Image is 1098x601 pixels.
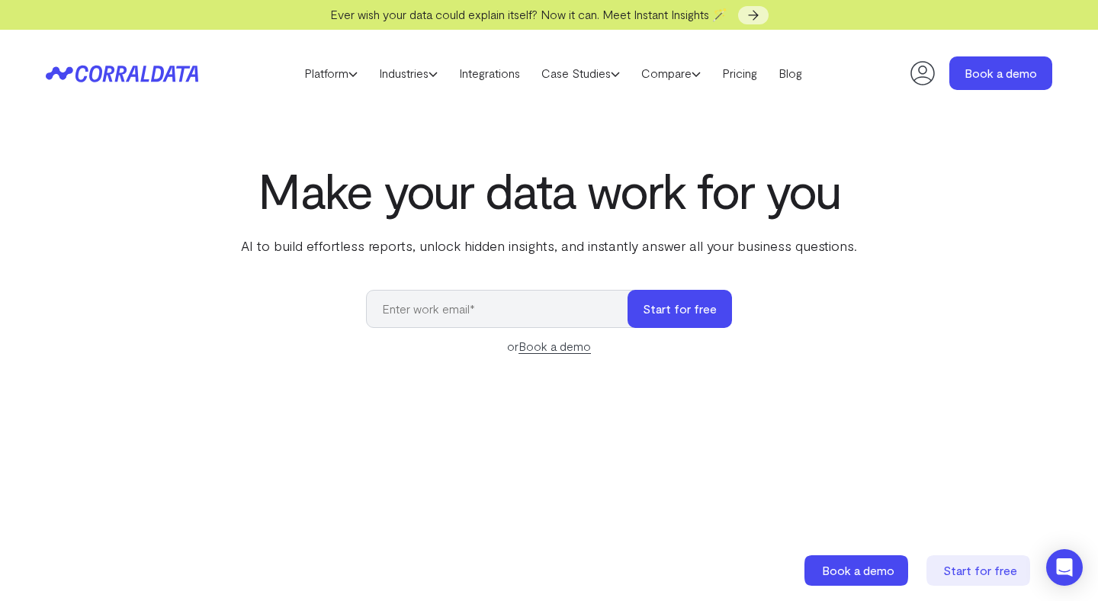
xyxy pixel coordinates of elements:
[768,62,813,85] a: Blog
[518,339,591,354] a: Book a demo
[943,563,1017,577] span: Start for free
[822,563,894,577] span: Book a demo
[804,555,911,586] a: Book a demo
[531,62,631,85] a: Case Studies
[711,62,768,85] a: Pricing
[631,62,711,85] a: Compare
[926,555,1033,586] a: Start for free
[238,162,860,217] h1: Make your data work for you
[628,290,732,328] button: Start for free
[294,62,368,85] a: Platform
[330,7,727,21] span: Ever wish your data could explain itself? Now it can. Meet Instant Insights 🪄
[448,62,531,85] a: Integrations
[366,290,643,328] input: Enter work email*
[368,62,448,85] a: Industries
[238,236,860,256] p: AI to build effortless reports, unlock hidden insights, and instantly answer all your business qu...
[366,337,732,355] div: or
[949,56,1052,90] a: Book a demo
[1046,549,1083,586] div: Open Intercom Messenger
